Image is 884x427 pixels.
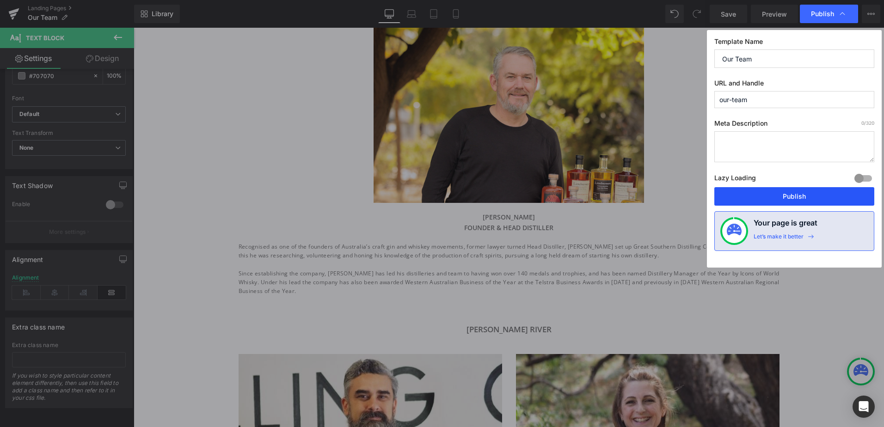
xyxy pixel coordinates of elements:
label: Meta Description [714,119,874,131]
img: onboarding-status.svg [727,224,742,238]
button: Publish [714,187,874,206]
div: Open Intercom Messenger [853,396,875,418]
span: Publish [811,10,834,18]
div: Let’s make it better [754,233,804,245]
h2: [PERSON_NAME] RIVER [7,295,743,308]
label: URL and Handle [714,79,874,91]
h3: [PERSON_NAME] FOUNDER & head distiller [105,184,646,205]
p: Recognised as one of the founders of Australia’s craft gin and whiskey movements, former lawyer t... [105,214,646,232]
label: Lazy Loading [714,172,756,187]
label: Template Name [714,37,874,49]
span: 0 [861,120,864,126]
span: /320 [861,120,874,126]
h4: Your page is great [754,217,817,233]
p: Since establishing the company, [PERSON_NAME] has led his distilleries and team to having won ove... [105,241,646,268]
